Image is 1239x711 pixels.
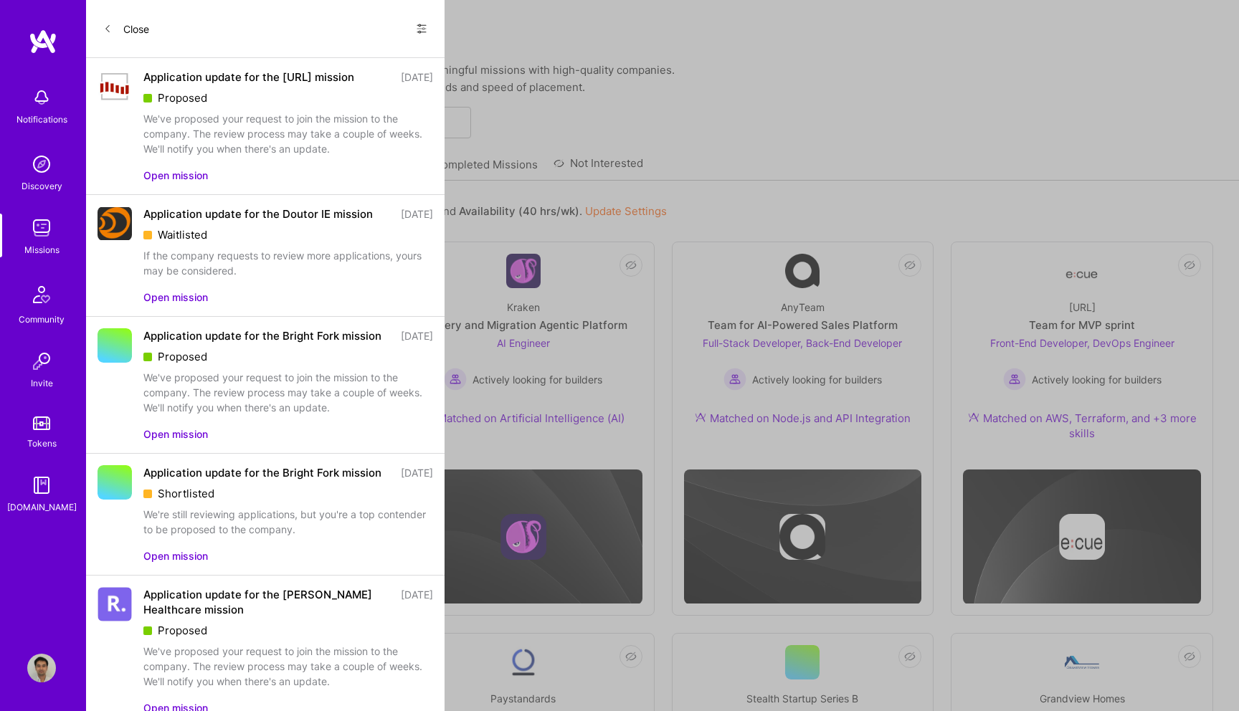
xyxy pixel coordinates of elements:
div: We've proposed your request to join the mission to the company. The review process may take a cou... [143,370,433,415]
div: [DATE] [401,206,433,221]
button: Open mission [143,426,208,442]
div: Application update for the [URL] mission [143,70,354,85]
div: Community [19,312,65,327]
img: discovery [27,150,56,178]
div: [DOMAIN_NAME] [7,500,77,515]
div: [DATE] [401,465,433,480]
div: We've proposed your request to join the mission to the company. The review process may take a cou... [143,644,433,689]
img: teamwork [27,214,56,242]
div: [DATE] [401,70,433,85]
button: Open mission [143,290,208,305]
button: Open mission [143,168,208,183]
div: Proposed [143,623,433,638]
div: We've proposed your request to join the mission to the company. The review process may take a cou... [143,111,433,156]
img: Invite [27,347,56,376]
div: Application update for the Bright Fork mission [143,328,381,343]
img: tokens [33,416,50,430]
a: User Avatar [24,654,60,682]
img: guide book [27,471,56,500]
button: Close [103,17,149,40]
div: Application update for the Bright Fork mission [143,465,381,480]
img: Company Logo [98,587,132,621]
div: Waitlisted [143,227,433,242]
div: Application update for the Doutor IE mission [143,206,373,221]
div: Invite [31,376,53,391]
img: Company Logo [98,72,132,102]
img: logo [29,29,57,54]
div: Missions [24,242,60,257]
div: [DATE] [401,328,433,343]
div: Discovery [22,178,62,194]
div: If the company requests to review more applications, yours may be considered. [143,248,433,278]
button: Open mission [143,548,208,563]
div: Proposed [143,90,433,105]
img: User Avatar [27,654,56,682]
div: [DATE] [401,587,433,617]
div: Proposed [143,349,433,364]
div: Shortlisted [143,486,433,501]
div: We're still reviewing applications, but you're a top contender to be proposed to the company. [143,507,433,537]
img: Company Logo [98,207,132,240]
img: Community [24,277,59,312]
div: Tokens [27,436,57,451]
div: Application update for the [PERSON_NAME] Healthcare mission [143,587,392,617]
